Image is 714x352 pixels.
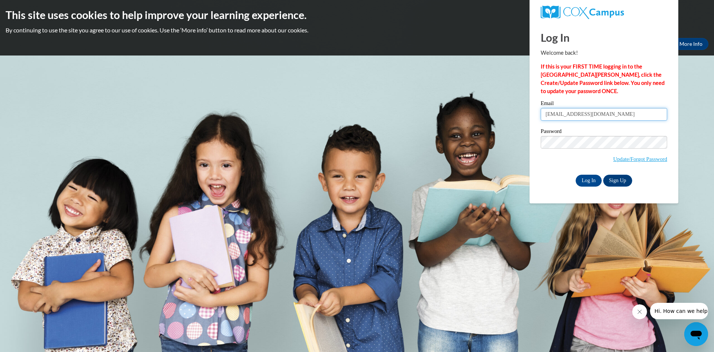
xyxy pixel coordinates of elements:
[6,7,708,22] h2: This site uses cookies to help improve your learning experience.
[603,175,632,187] a: Sign Up
[541,63,665,94] strong: If this is your FIRST TIME logging in to the [GEOGRAPHIC_DATA][PERSON_NAME], click the Create/Upd...
[684,322,708,346] iframe: Button to launch messaging window
[4,5,60,11] span: Hi. How can we help?
[541,30,667,45] h1: Log In
[541,6,624,19] img: COX Campus
[541,129,667,136] label: Password
[613,156,667,162] a: Update/Forgot Password
[673,38,708,50] a: More Info
[541,101,667,108] label: Email
[541,49,667,57] p: Welcome back!
[576,175,602,187] input: Log In
[650,303,708,319] iframe: Message from company
[6,26,708,34] p: By continuing to use the site you agree to our use of cookies. Use the ‘More info’ button to read...
[632,304,647,319] iframe: Close message
[541,6,667,19] a: COX Campus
